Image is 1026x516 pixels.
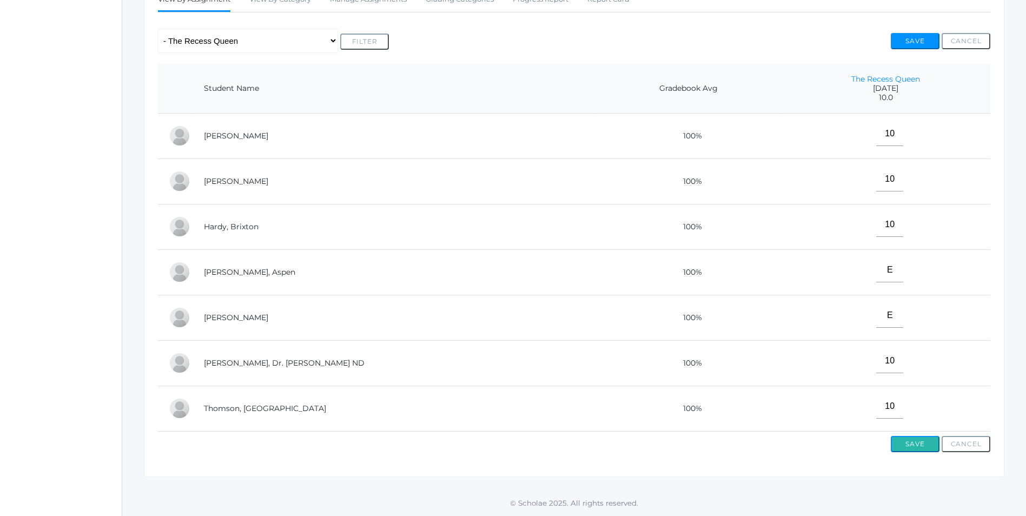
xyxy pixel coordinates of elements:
th: Student Name [193,64,596,114]
td: 100% [596,386,781,431]
td: 100% [596,295,781,340]
td: 100% [596,158,781,204]
button: Save [891,33,939,49]
a: The Recess Queen [851,74,920,84]
span: [DATE] [792,84,979,93]
td: 100% [596,249,781,295]
td: 100% [596,340,781,386]
button: Cancel [942,436,990,452]
a: [PERSON_NAME] [204,176,268,186]
button: Save [891,436,939,452]
button: Filter [340,34,389,50]
span: 10.0 [792,93,979,102]
a: [PERSON_NAME], Dr. [PERSON_NAME] ND [204,358,365,368]
div: Aspen Hemingway [169,261,190,283]
a: Thomson, [GEOGRAPHIC_DATA] [204,403,326,413]
button: Cancel [942,33,990,49]
div: Dr. Michael Lehman ND Lehman [169,352,190,374]
div: Brixton Hardy [169,216,190,237]
div: Nico Hurley [169,307,190,328]
div: Abby Backstrom [169,125,190,147]
td: 100% [596,113,781,158]
div: Nolan Gagen [169,170,190,192]
a: [PERSON_NAME] [204,313,268,322]
a: Hardy, Brixton [204,222,259,231]
div: Everest Thomson [169,398,190,419]
a: [PERSON_NAME] [204,131,268,141]
p: © Scholae 2025. All rights reserved. [122,498,1026,508]
td: 100% [596,204,781,249]
a: [PERSON_NAME], Aspen [204,267,295,277]
th: Gradebook Avg [596,64,781,114]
